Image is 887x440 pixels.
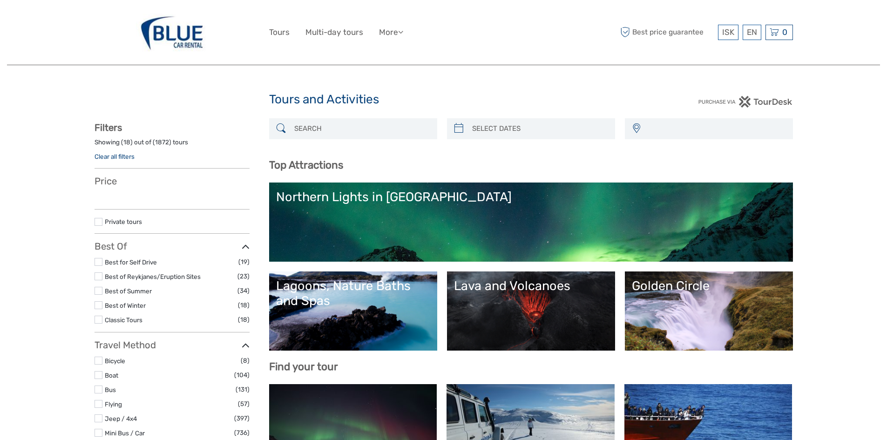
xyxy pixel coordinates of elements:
div: Lagoons, Nature Baths and Spas [276,278,430,309]
a: Flying [105,400,122,408]
a: Best for Self Drive [105,258,157,266]
label: 1872 [155,138,169,147]
span: (34) [237,285,250,296]
h3: Best Of [95,241,250,252]
span: (57) [238,399,250,409]
input: SEARCH [291,121,433,137]
span: (736) [234,427,250,438]
a: Northern Lights in [GEOGRAPHIC_DATA] [276,190,786,255]
a: Tours [269,26,290,39]
a: Jeep / 4x4 [105,415,137,422]
div: Northern Lights in [GEOGRAPHIC_DATA] [276,190,786,204]
span: ISK [722,27,734,37]
span: (397) [234,413,250,424]
a: Bicycle [105,357,125,365]
input: SELECT DATES [468,121,610,137]
span: (18) [238,300,250,311]
a: Clear all filters [95,153,135,160]
div: Lava and Volcanoes [454,278,608,293]
a: Bus [105,386,116,393]
span: (19) [238,257,250,267]
span: Best price guarantee [618,25,716,40]
span: (23) [237,271,250,282]
span: (104) [234,370,250,380]
h3: Price [95,176,250,187]
a: Classic Tours [105,316,142,324]
a: Mini Bus / Car [105,429,145,437]
a: Lagoons, Nature Baths and Spas [276,278,430,344]
img: 327-f1504865-485a-4622-b32e-96dd980bccfc_logo_big.jpg [136,7,208,58]
a: Golden Circle [632,278,786,344]
a: Lava and Volcanoes [454,278,608,344]
div: Showing ( ) out of ( ) tours [95,138,250,152]
div: EN [743,25,761,40]
b: Top Attractions [269,159,343,171]
a: Best of Winter [105,302,146,309]
span: 0 [781,27,789,37]
b: Find your tour [269,360,338,373]
span: (18) [238,314,250,325]
a: Best of Summer [105,287,152,295]
span: (8) [241,355,250,366]
h1: Tours and Activities [269,92,618,107]
label: 18 [123,138,130,147]
a: Private tours [105,218,142,225]
a: Multi-day tours [305,26,363,39]
a: Boat [105,372,118,379]
h3: Travel Method [95,339,250,351]
div: Golden Circle [632,278,786,293]
a: Best of Reykjanes/Eruption Sites [105,273,201,280]
img: PurchaseViaTourDesk.png [698,96,792,108]
span: (131) [236,384,250,395]
a: More [379,26,403,39]
strong: Filters [95,122,122,133]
